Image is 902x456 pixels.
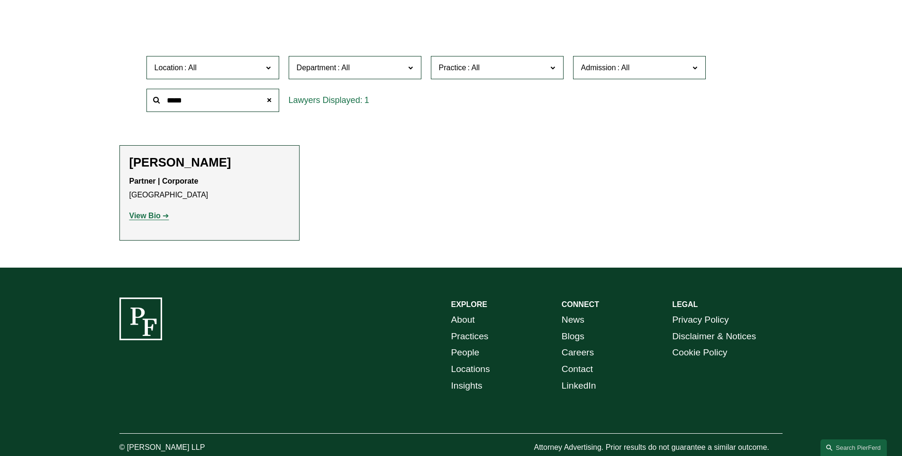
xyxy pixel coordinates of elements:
[119,441,258,455] p: © [PERSON_NAME] LLP
[562,344,594,361] a: Careers
[562,328,584,345] a: Blogs
[297,64,337,72] span: Department
[451,344,480,361] a: People
[672,300,698,308] strong: LEGAL
[451,300,487,308] strong: EXPLORE
[820,439,887,456] a: Search this site
[129,175,290,202] p: [GEOGRAPHIC_DATA]
[672,344,727,361] a: Cookie Policy
[451,312,475,328] a: About
[672,312,729,328] a: Privacy Policy
[672,328,756,345] a: Disclaimer & Notices
[581,64,616,72] span: Admission
[439,64,466,72] span: Practice
[562,312,584,328] a: News
[562,300,599,308] strong: CONNECT
[129,212,169,220] a: View Bio
[364,95,369,105] span: 1
[129,155,290,170] h2: [PERSON_NAME]
[451,378,483,394] a: Insights
[562,361,593,378] a: Contact
[451,328,489,345] a: Practices
[129,177,199,185] strong: Partner | Corporate
[534,441,783,455] p: Attorney Advertising. Prior results do not guarantee a similar outcome.
[562,378,596,394] a: LinkedIn
[451,361,490,378] a: Locations
[155,64,183,72] span: Location
[129,212,161,220] strong: View Bio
